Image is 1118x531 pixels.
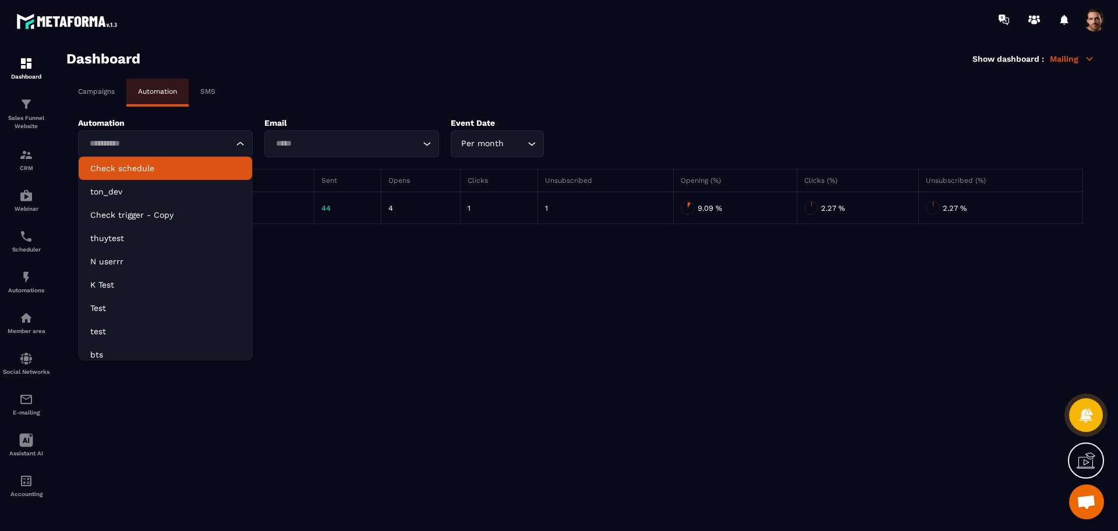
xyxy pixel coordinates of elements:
[90,256,240,267] p: N userrr
[90,232,240,244] p: thuytest
[3,424,49,465] a: Assistant AI
[3,369,49,375] p: Social Networks
[3,88,49,139] a: formationformationSales Funnel Website
[461,192,537,224] td: 1
[86,137,233,150] input: Search for option
[674,169,797,192] th: Opening (%)
[3,450,49,456] p: Assistant AI
[918,169,1082,192] th: Unsubscribed (%)
[16,10,121,32] img: logo
[3,302,49,343] a: automationsautomationsMember area
[681,199,789,217] div: 9.09 %
[272,137,420,150] input: Search for option
[3,261,49,302] a: automationsautomationsAutomations
[3,409,49,416] p: E-mailing
[78,118,253,128] p: Automation
[3,246,49,253] p: Scheduler
[3,221,49,261] a: schedulerschedulerScheduler
[3,343,49,384] a: social-networksocial-networkSocial Networks
[1050,54,1095,64] p: Mailing
[3,48,49,88] a: formationformationDashboard
[3,73,49,80] p: Dashboard
[804,199,911,217] div: 2.27 %
[3,287,49,293] p: Automations
[19,311,33,325] img: automations
[19,56,33,70] img: formation
[19,148,33,162] img: formation
[797,169,918,192] th: Clicks (%)
[926,199,1075,217] div: 2.27 %
[3,384,49,424] a: emailemailE-mailing
[90,209,240,221] p: Check trigger - Copy
[19,229,33,243] img: scheduler
[972,54,1044,63] p: Show dashboard :
[537,169,674,192] th: Unsubscribed
[90,325,240,337] p: test
[90,162,240,174] p: Check schedule
[264,118,439,128] p: Email
[90,186,240,197] p: ton_dev
[264,130,439,157] div: Search for option
[90,349,240,360] p: bts
[19,352,33,366] img: social-network
[461,169,537,192] th: Clicks
[90,302,240,314] p: Test
[3,139,49,180] a: formationformationCRM
[314,169,381,192] th: Sent
[1069,484,1104,519] div: Mở cuộc trò chuyện
[3,165,49,171] p: CRM
[78,130,253,157] div: Search for option
[138,87,177,95] p: Automation
[3,328,49,334] p: Member area
[78,87,115,95] p: Campaigns
[381,169,461,192] th: Opens
[19,474,33,488] img: accountant
[537,192,674,224] td: 1
[458,137,506,150] span: Per month
[3,180,49,221] a: automationsautomationsWebinar
[19,270,33,284] img: automations
[3,114,49,130] p: Sales Funnel Website
[451,130,544,157] div: Search for option
[506,137,525,150] input: Search for option
[314,192,381,224] td: 44
[3,465,49,506] a: accountantaccountantAccounting
[3,206,49,212] p: Webinar
[19,392,33,406] img: email
[200,87,215,95] p: SMS
[381,192,461,224] td: 4
[451,118,596,128] p: Event Date
[3,491,49,497] p: Accounting
[19,97,33,111] img: formation
[66,51,140,67] h3: Dashboard
[19,189,33,203] img: automations
[90,279,240,291] p: K Test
